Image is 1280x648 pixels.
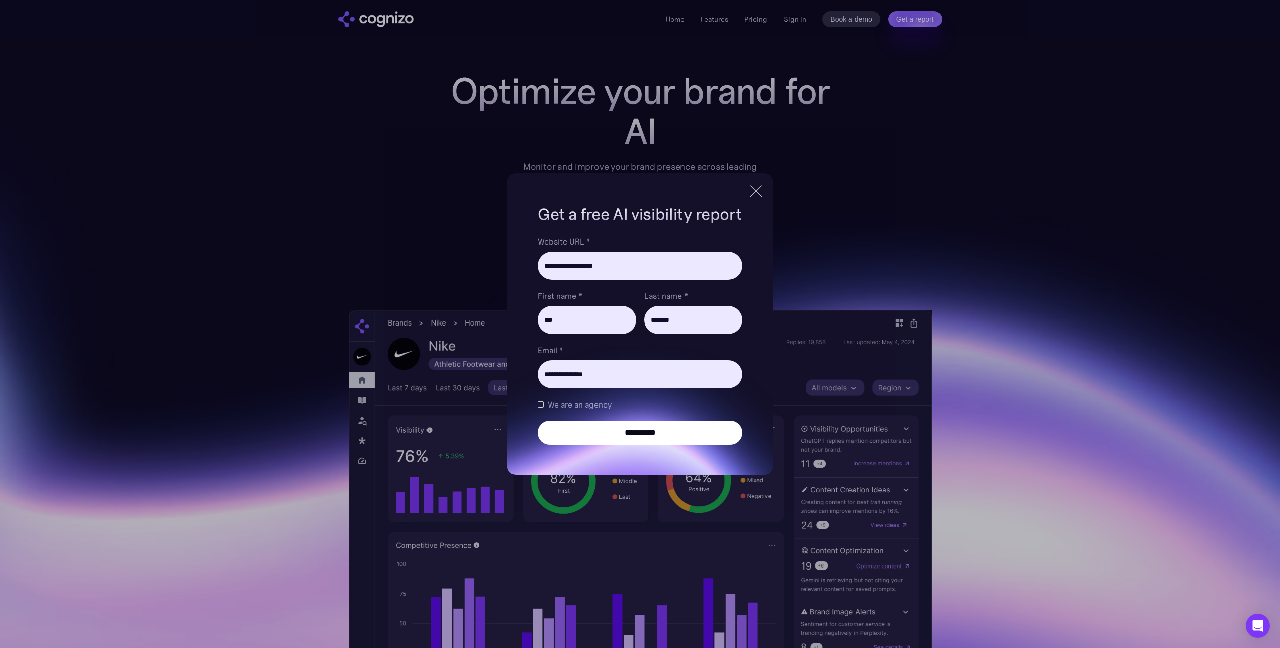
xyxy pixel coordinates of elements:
[538,235,742,248] label: Website URL *
[538,344,742,356] label: Email *
[644,290,742,302] label: Last name *
[548,398,612,411] span: We are an agency
[538,235,742,445] form: Brand Report Form
[538,290,636,302] label: First name *
[1246,614,1270,638] div: Open Intercom Messenger
[538,203,742,225] h1: Get a free AI visibility report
